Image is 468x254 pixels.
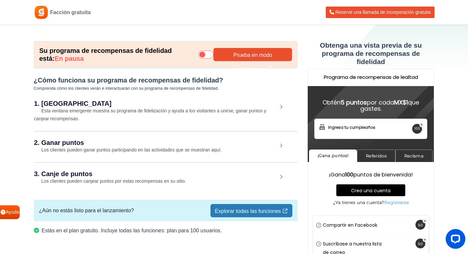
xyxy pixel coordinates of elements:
[6,209,19,215] font: Ayuda
[211,204,292,217] a: Explorar todas las funciones
[215,208,281,214] font: Explorar todas las funciones
[23,226,55,231] a: Gratisfaction
[34,170,93,177] font: 3. Canje de puntos
[34,5,49,20] img: Facción gratuita
[41,147,222,152] font: Los clientes pueden ganar puntos participando en las actividades que se muestran aquí.
[42,228,222,233] font: Estás en el plan gratuito. Incluye todas las funciones: plan para 100 usuarios.
[335,10,431,15] font: Reserve una llamada de incorporación gratuita
[39,47,172,62] font: Su programa de recompensas de fidelidad está:
[56,226,56,231] font: |
[85,226,104,231] a: Apps Mav
[58,85,79,90] font: Referidos
[53,30,112,44] font: que gastes.
[50,10,91,15] font: Facción gratuita
[34,77,223,84] font: ¿Cómo funciona su programa de recompensas de fidelidad?
[44,119,83,125] font: Crea una cuenta
[46,102,105,110] font: puntos de bienvenida!
[16,5,111,12] font: Programa de recompensas de lealtad
[34,108,266,121] font: Esta ventana emergente muestra su programa de fidelización y ayuda a los visitantes a unirse, gan...
[10,84,41,89] font: ¡Gana puntos!
[34,139,84,146] font: 2. Ganar puntos
[79,226,85,231] font: por
[15,30,33,38] font: Obtén
[233,52,272,71] font: Prueba en modo administrador
[320,41,422,65] font: Obtenga una vista previa de su programa de recompensas de fidelidad
[326,7,434,18] a: Reserve una llamada de incorporación gratuita
[34,86,219,91] font: Comprenda cómo los clientes verán e interactuarán con su programa de recompensas de fidelidad.
[34,100,112,107] font: 1. [GEOGRAPHIC_DATA]
[29,116,98,127] a: Crea una cuenta
[57,226,77,231] font: Hecho con
[87,30,100,38] font: MX$1
[59,30,87,38] font: por cada
[77,226,79,231] font: ♥
[39,208,134,213] font: ¿Aún no estás listo para el lanzamiento?
[77,131,101,136] a: Registrarse
[440,226,468,254] iframe: Widget de chat LiveChat
[33,30,59,38] font: 5 puntos
[34,5,91,20] a: Facción gratuita
[22,102,38,110] font: ¡Gana
[26,131,77,136] font: ¿Ya tienes una cuenta?
[55,55,84,62] font: En pausa
[38,102,46,110] font: 100
[97,85,116,90] font: Reclama
[41,178,186,184] font: Los clientes pueden canjear puntos por estas recompensas en su sitio.
[213,48,292,61] a: Prueba en modo administrador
